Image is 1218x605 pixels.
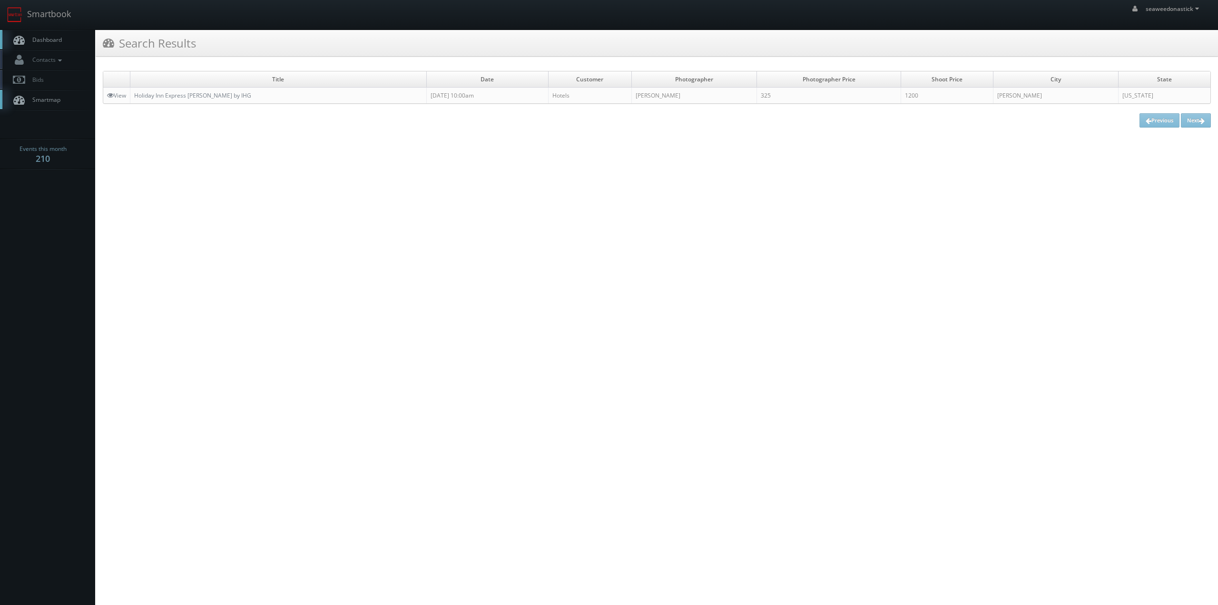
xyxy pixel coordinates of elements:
h3: Search Results [103,35,196,51]
td: Photographer Price [757,71,901,88]
span: Bids [28,76,44,84]
td: 1200 [901,88,993,104]
a: View [107,91,126,99]
strong: 210 [36,153,50,164]
span: Dashboard [28,36,62,44]
span: Events this month [20,144,67,154]
span: Smartmap [28,96,60,104]
span: Contacts [28,56,64,64]
td: 325 [757,88,901,104]
td: Customer [548,71,631,88]
td: [DATE] 10:00am [426,88,548,104]
a: Holiday Inn Express [PERSON_NAME] by IHG [134,91,251,99]
td: [US_STATE] [1119,88,1210,104]
td: Shoot Price [901,71,993,88]
td: [PERSON_NAME] [632,88,757,104]
td: [PERSON_NAME] [993,88,1119,104]
td: Photographer [632,71,757,88]
span: seaweedonastick [1146,5,1202,13]
td: Title [130,71,427,88]
td: City [993,71,1119,88]
img: smartbook-logo.png [7,7,22,22]
td: Date [426,71,548,88]
td: State [1119,71,1210,88]
td: Hotels [548,88,631,104]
